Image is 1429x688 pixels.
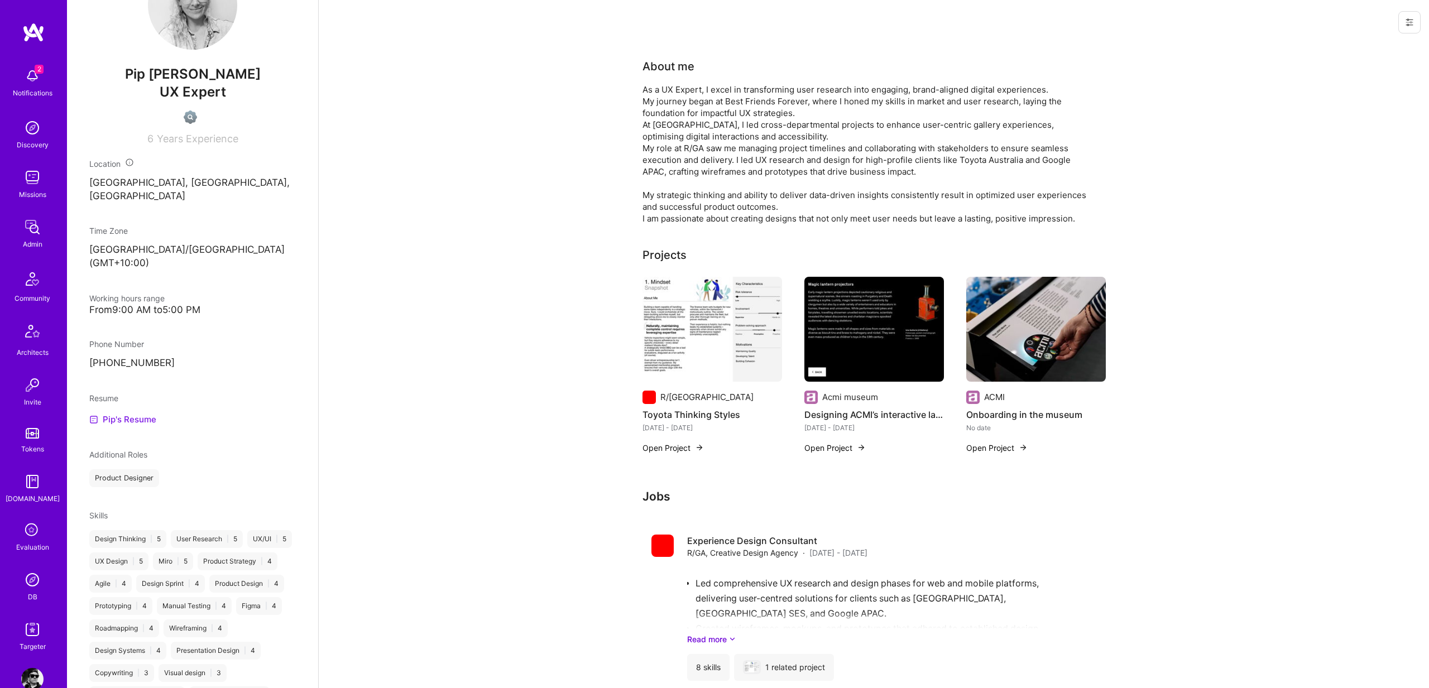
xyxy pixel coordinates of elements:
[159,664,227,682] div: Visual design 3
[642,442,704,454] button: Open Project
[89,597,152,615] div: Prototyping 4
[695,443,704,452] img: arrow-right
[210,668,212,677] span: |
[89,642,166,660] div: Design Systems 4
[89,304,296,316] div: From 9:00 AM to 5:00 PM
[19,320,46,347] img: Architects
[160,84,226,100] span: UX Expert
[17,347,49,358] div: Architects
[115,579,117,588] span: |
[89,575,132,593] div: Agile 4
[150,646,152,655] span: |
[89,415,98,424] img: Resume
[136,602,138,610] span: |
[651,535,674,557] img: Company logo
[147,133,154,145] span: 6
[1019,443,1028,452] img: arrow-right
[236,597,282,615] div: Figma 4
[642,489,1106,503] h3: Jobs
[89,357,296,370] p: [PHONE_NUMBER]
[142,624,145,633] span: |
[804,407,944,422] h4: Designing ACMI’s interactive labels
[89,619,159,637] div: Roadmapping 4
[6,493,60,504] div: [DOMAIN_NAME]
[261,557,263,566] span: |
[687,535,867,547] h4: Experience Design Consultant
[267,579,270,588] span: |
[89,469,159,487] div: Product Designer
[17,139,49,151] div: Discovery
[89,511,108,520] span: Skills
[804,277,944,382] img: Designing ACMI’s interactive labels
[244,646,246,655] span: |
[966,407,1106,422] h4: Onboarding in the museum
[26,428,39,439] img: tokens
[15,292,50,304] div: Community
[822,391,878,403] div: Acmi museum
[177,557,179,566] span: |
[729,633,736,645] i: icon ArrowDownSecondaryDark
[24,396,41,408] div: Invite
[150,535,152,543] span: |
[984,391,1005,403] div: ACMI
[247,530,292,548] div: UX/UI 5
[642,58,694,75] div: About me
[660,391,754,403] div: R/[GEOGRAPHIC_DATA]
[809,547,867,559] span: [DATE] - [DATE]
[21,65,44,87] img: bell
[89,552,148,570] div: UX Design 5
[171,642,261,660] div: Presentation Design 4
[804,442,866,454] button: Open Project
[966,391,980,404] img: Company logo
[16,541,49,553] div: Evaluation
[21,470,44,493] img: guide book
[171,530,243,548] div: User Research 5
[19,266,46,292] img: Community
[89,530,166,548] div: Design Thinking 5
[35,65,44,74] span: 2
[89,450,147,459] span: Additional Roles
[89,226,128,235] span: Time Zone
[966,277,1106,382] img: Onboarding in the museum
[687,654,730,681] div: 8 skills
[136,575,205,593] div: Design Sprint 4
[157,597,232,615] div: Manual Testing 4
[803,547,805,559] span: ·
[265,602,267,610] span: |
[21,216,44,238] img: admin teamwork
[21,166,44,189] img: teamwork
[188,579,190,588] span: |
[215,602,217,610] span: |
[276,535,278,543] span: |
[687,547,798,559] span: R/GA, Creative Design Agency
[89,294,165,303] span: Working hours range
[966,442,1028,454] button: Open Project
[22,22,45,42] img: logo
[23,238,42,250] div: Admin
[642,422,782,434] div: [DATE] - [DATE]
[804,422,944,434] div: [DATE] - [DATE]
[642,84,1089,224] div: As a UX Expert, I excel in transforming user research into engaging, brand-aligned digital experi...
[21,117,44,139] img: discovery
[20,641,46,652] div: Targeter
[857,443,866,452] img: arrow-right
[89,413,156,426] a: Pip's Resume
[198,552,277,570] div: Product Strategy 4
[89,339,144,349] span: Phone Number
[89,158,296,170] div: Location
[137,668,140,677] span: |
[21,443,44,455] div: Tokens
[164,619,228,637] div: Wireframing 4
[966,422,1106,434] div: No date
[157,133,238,145] span: Years Experience
[642,247,687,263] div: Projects
[153,552,193,570] div: Miro 5
[642,407,782,422] h4: Toyota Thinking Styles
[28,591,37,603] div: DB
[89,66,296,83] span: Pip [PERSON_NAME]
[209,575,284,593] div: Product Design 4
[21,569,44,591] img: Admin Search
[211,624,213,633] span: |
[21,374,44,396] img: Invite
[804,391,818,404] img: Company logo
